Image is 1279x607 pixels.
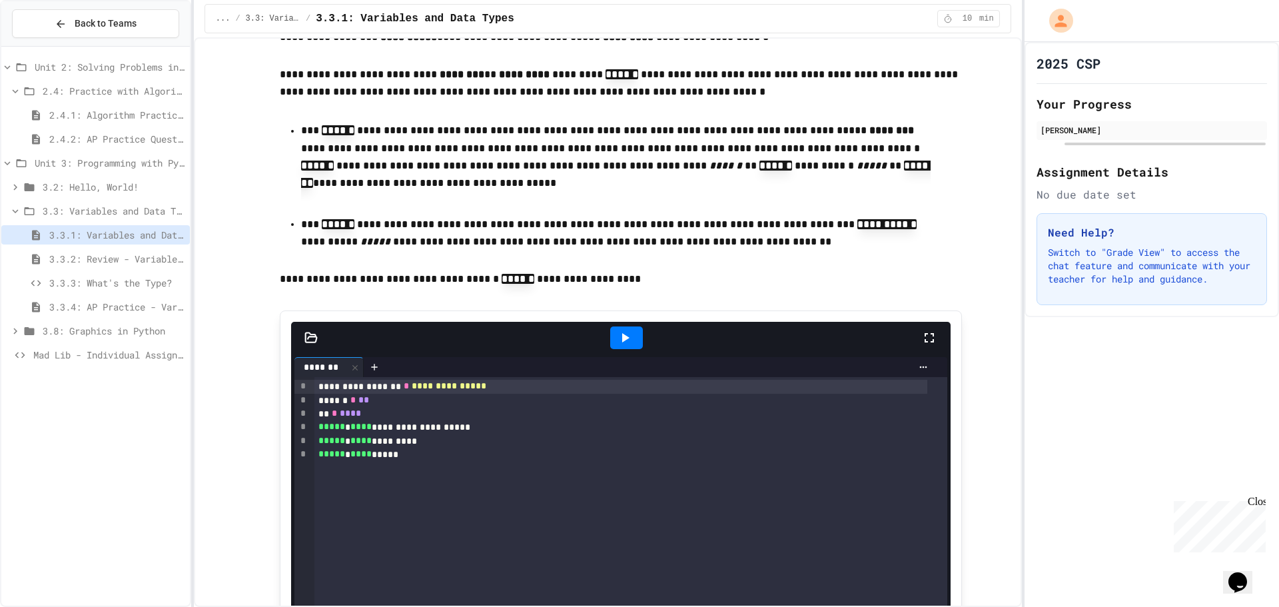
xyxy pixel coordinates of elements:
span: 3.3.4: AP Practice - Variables [49,300,185,314]
iframe: chat widget [1223,554,1266,594]
span: Unit 3: Programming with Python [35,156,185,170]
span: min [979,13,994,24]
h3: Need Help? [1048,225,1256,241]
span: 10 [957,13,978,24]
button: Back to Teams [12,9,179,38]
div: Chat with us now!Close [5,5,92,85]
span: / [306,13,310,24]
div: My Account [1035,5,1076,36]
h2: Your Progress [1037,95,1267,113]
div: No due date set [1037,187,1267,203]
span: 2.4.2: AP Practice Questions [49,132,185,146]
span: 2.4: Practice with Algorithms [43,84,185,98]
span: Back to Teams [75,17,137,31]
h1: 2025 CSP [1037,54,1100,73]
span: 3.3.3: What's the Type? [49,276,185,290]
span: 3.2: Hello, World! [43,180,185,194]
p: Switch to "Grade View" to access the chat feature and communicate with your teacher for help and ... [1048,246,1256,286]
span: 3.3: Variables and Data Types [43,204,185,218]
span: 3.3.2: Review - Variables and Data Types [49,252,185,266]
span: ... [216,13,230,24]
span: 3.3.1: Variables and Data Types [316,11,514,27]
span: Unit 2: Solving Problems in Computer Science [35,60,185,74]
div: [PERSON_NAME] [1041,124,1263,136]
span: 2.4.1: Algorithm Practice Exercises [49,108,185,122]
span: 3.3: Variables and Data Types [246,13,300,24]
span: 3.3.1: Variables and Data Types [49,228,185,242]
span: Mad Lib - Individual Assignment [33,348,185,362]
iframe: chat widget [1168,496,1266,552]
span: 3.8: Graphics in Python [43,324,185,338]
h2: Assignment Details [1037,163,1267,181]
span: / [235,13,240,24]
